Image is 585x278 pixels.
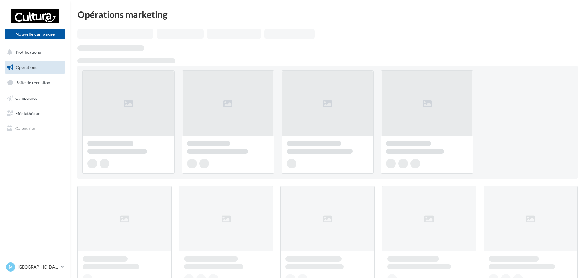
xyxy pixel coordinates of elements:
a: Boîte de réception [4,76,66,89]
span: Boîte de réception [16,80,50,85]
a: Campagnes [4,92,66,105]
button: Notifications [4,46,64,59]
span: Campagnes [15,96,37,101]
a: Calendrier [4,122,66,135]
p: [GEOGRAPHIC_DATA] [18,264,58,270]
span: M [9,264,13,270]
div: Opérations marketing [77,10,578,19]
a: M [GEOGRAPHIC_DATA] [5,261,65,273]
span: Notifications [16,49,41,55]
span: Calendrier [15,126,36,131]
span: Opérations [16,65,37,70]
button: Nouvelle campagne [5,29,65,39]
a: Médiathèque [4,107,66,120]
a: Opérations [4,61,66,74]
span: Médiathèque [15,110,40,116]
